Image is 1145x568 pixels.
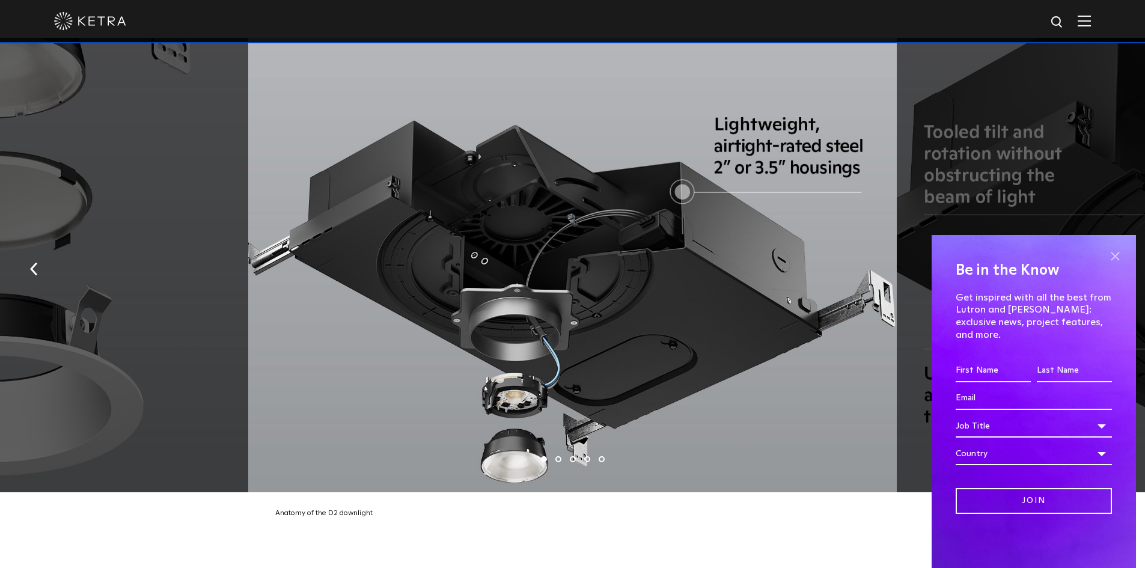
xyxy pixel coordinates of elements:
[1050,15,1065,30] img: search icon
[956,415,1112,438] div: Job Title
[956,442,1112,465] div: Country
[956,359,1031,382] input: First Name
[956,387,1112,410] input: Email
[956,259,1112,282] h4: Be in the Know
[1078,15,1091,26] img: Hamburger%20Nav.svg
[956,292,1112,341] p: Get inspired with all the best from Lutron and [PERSON_NAME]: exclusive news, project features, a...
[1037,359,1112,382] input: Last Name
[30,263,38,276] img: arrow-left-black.svg
[54,12,126,30] img: ketra-logo-2019-white
[263,507,888,521] div: Anatomy of the D2 downlight
[956,488,1112,514] input: Join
